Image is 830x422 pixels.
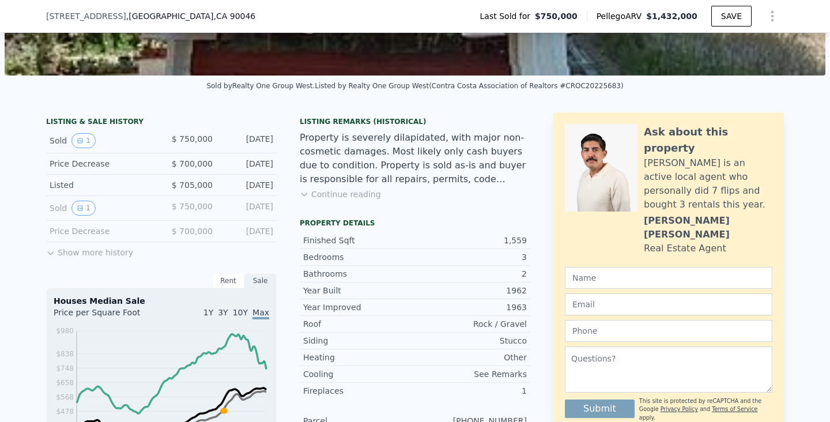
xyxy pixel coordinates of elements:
[712,406,757,412] a: Terms of Service
[222,201,273,216] div: [DATE]
[597,10,647,22] span: Pellego ARV
[565,320,772,342] input: Phone
[303,385,415,397] div: Fireplaces
[565,267,772,289] input: Name
[218,308,228,317] span: 3Y
[415,385,527,397] div: 1
[126,10,255,22] span: , [GEOGRAPHIC_DATA]
[50,225,152,237] div: Price Decrease
[46,117,277,129] div: LISTING & SALE HISTORY
[303,368,415,380] div: Cooling
[300,218,530,228] div: Property details
[46,10,126,22] span: [STREET_ADDRESS]
[480,10,535,22] span: Last Sold for
[639,397,772,422] div: This site is protected by reCAPTCHA and the Google and apply.
[244,273,277,288] div: Sale
[222,133,273,148] div: [DATE]
[303,302,415,313] div: Year Improved
[415,318,527,330] div: Rock / Gravel
[565,400,635,418] button: Submit
[661,406,698,412] a: Privacy Policy
[71,133,96,148] button: View historical data
[172,134,213,144] span: $ 750,000
[535,10,578,22] span: $750,000
[644,214,772,242] div: [PERSON_NAME] [PERSON_NAME]
[222,158,273,169] div: [DATE]
[56,393,74,401] tspan: $568
[303,352,415,363] div: Heating
[646,12,697,21] span: $1,432,000
[206,82,315,90] div: Sold by Realty One Group West .
[300,189,381,200] button: Continue reading
[212,273,244,288] div: Rent
[71,201,96,216] button: View historical data
[415,352,527,363] div: Other
[172,159,213,168] span: $ 700,000
[54,307,161,325] div: Price per Square Foot
[50,201,152,216] div: Sold
[303,318,415,330] div: Roof
[50,158,152,169] div: Price Decrease
[415,268,527,280] div: 2
[50,133,152,148] div: Sold
[300,131,530,186] div: Property is severely dilapidated, with major non-cosmetic damages. Most likely only cash buyers d...
[303,235,415,246] div: Finished Sqft
[644,124,772,156] div: Ask about this property
[303,268,415,280] div: Bathrooms
[415,251,527,263] div: 3
[303,251,415,263] div: Bedrooms
[252,308,269,319] span: Max
[56,408,74,416] tspan: $478
[172,180,213,190] span: $ 705,000
[172,202,213,211] span: $ 750,000
[172,227,213,236] span: $ 700,000
[565,293,772,315] input: Email
[711,6,752,27] button: SAVE
[303,335,415,346] div: Siding
[761,5,784,28] button: Show Options
[50,179,152,191] div: Listed
[56,364,74,372] tspan: $748
[415,368,527,380] div: See Remarks
[415,335,527,346] div: Stucco
[415,235,527,246] div: 1,559
[56,327,74,335] tspan: $980
[303,285,415,296] div: Year Built
[415,285,527,296] div: 1962
[644,242,726,255] div: Real Estate Agent
[644,156,772,212] div: [PERSON_NAME] is an active local agent who personally did 7 flips and bought 3 rentals this year.
[315,82,623,90] div: Listed by Realty One Group West (Contra Costa Association of Realtors #CROC20225683)
[233,308,248,317] span: 10Y
[56,350,74,358] tspan: $838
[203,308,213,317] span: 1Y
[415,302,527,313] div: 1963
[46,242,133,258] button: Show more history
[213,12,255,21] span: , CA 90046
[222,179,273,191] div: [DATE]
[222,225,273,237] div: [DATE]
[56,379,74,387] tspan: $658
[300,117,530,126] div: Listing Remarks (Historical)
[54,295,269,307] div: Houses Median Sale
